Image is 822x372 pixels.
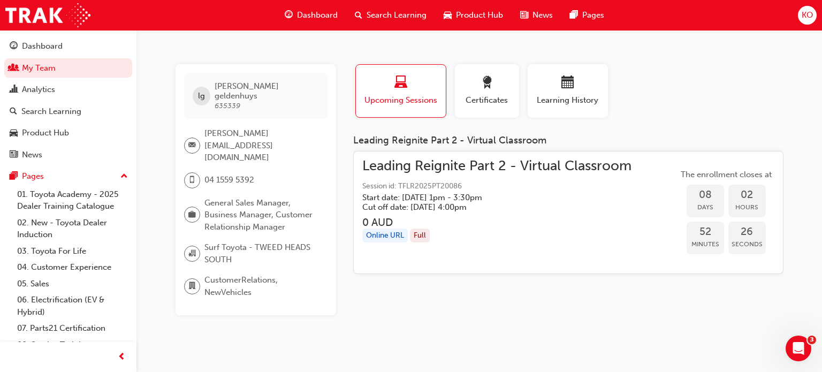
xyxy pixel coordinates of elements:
[410,229,430,243] div: Full
[582,9,604,21] span: Pages
[362,160,774,265] a: Leading Reignite Part 2 - Virtual ClassroomSession id: TFLR2025PT20086Start date: [DATE] 1pm - 3:...
[10,85,18,95] span: chart-icon
[4,36,132,56] a: Dashboard
[13,320,132,337] a: 07. Parts21 Certification
[520,9,528,22] span: news-icon
[678,169,774,181] span: The enrollment closes at
[188,247,196,261] span: organisation-icon
[455,64,519,118] button: Certificates
[276,4,346,26] a: guage-iconDashboard
[21,105,81,118] div: Search Learning
[215,81,319,101] span: [PERSON_NAME] geldenhuys
[355,64,446,118] button: Upcoming Sessions
[13,337,132,353] a: 08. Service Training
[362,180,631,193] span: Session id: TFLR2025PT20086
[687,201,724,214] span: Days
[198,90,205,102] span: lg
[13,292,132,320] a: 06. Electrification (EV & Hybrid)
[13,215,132,243] a: 02. New - Toyota Dealer Induction
[10,107,17,117] span: search-icon
[204,274,319,298] span: CustomerRelations, NewVehicles
[362,229,408,243] div: Online URL
[22,127,69,139] div: Product Hub
[4,102,132,122] a: Search Learning
[728,189,766,201] span: 02
[561,4,613,26] a: pages-iconPages
[204,127,319,164] span: [PERSON_NAME][EMAIL_ADDRESS][DOMAIN_NAME]
[188,208,196,222] span: briefcase-icon
[22,83,55,96] div: Analytics
[528,64,608,118] button: Learning History
[120,170,128,184] span: up-icon
[13,276,132,292] a: 05. Sales
[570,9,578,22] span: pages-icon
[10,128,18,138] span: car-icon
[561,76,574,90] span: calendar-icon
[215,101,240,110] span: 635339
[346,4,435,26] a: search-iconSearch Learning
[13,186,132,215] a: 01. Toyota Academy - 2025 Dealer Training Catalogue
[808,336,816,344] span: 3
[4,34,132,166] button: DashboardMy TeamAnalyticsSearch LearningProduct HubNews
[687,189,724,201] span: 08
[4,123,132,143] a: Product Hub
[4,58,132,78] a: My Team
[204,174,254,186] span: 04 1559 5392
[5,3,90,27] img: Trak
[355,9,362,22] span: search-icon
[4,166,132,186] button: Pages
[204,241,319,265] span: Surf Toyota - TWEED HEADS SOUTH
[188,139,196,153] span: email-icon
[22,149,42,161] div: News
[188,279,196,293] span: department-icon
[456,9,503,21] span: Product Hub
[297,9,338,21] span: Dashboard
[362,160,631,172] span: Leading Reignite Part 2 - Virtual Classroom
[22,170,44,183] div: Pages
[394,76,407,90] span: laptop-icon
[364,94,438,107] span: Upcoming Sessions
[118,351,126,364] span: prev-icon
[204,197,319,233] span: General Sales Manager, Business Manager, Customer Relationship Manager
[10,64,18,73] span: people-icon
[188,173,196,187] span: mobile-icon
[512,4,561,26] a: news-iconNews
[13,259,132,276] a: 04. Customer Experience
[444,9,452,22] span: car-icon
[687,238,724,250] span: Minutes
[786,336,811,361] iframe: Intercom live chat
[10,42,18,51] span: guage-icon
[728,238,766,250] span: Seconds
[728,201,766,214] span: Hours
[798,6,817,25] button: KO
[362,216,631,229] h3: 0 AUD
[367,9,427,21] span: Search Learning
[463,94,511,107] span: Certificates
[481,76,493,90] span: award-icon
[802,9,813,21] span: KO
[532,9,553,21] span: News
[22,40,63,52] div: Dashboard
[687,226,724,238] span: 52
[362,202,614,212] h5: Cut off date: [DATE] 4:00pm
[13,243,132,260] a: 03. Toyota For Life
[362,193,614,202] h5: Start date: [DATE] 1pm - 3:30pm
[435,4,512,26] a: car-iconProduct Hub
[536,94,600,107] span: Learning History
[285,9,293,22] span: guage-icon
[728,226,766,238] span: 26
[4,145,132,165] a: News
[10,150,18,160] span: news-icon
[4,80,132,100] a: Analytics
[10,172,18,181] span: pages-icon
[353,135,783,147] div: Leading Reignite Part 2 - Virtual Classroom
